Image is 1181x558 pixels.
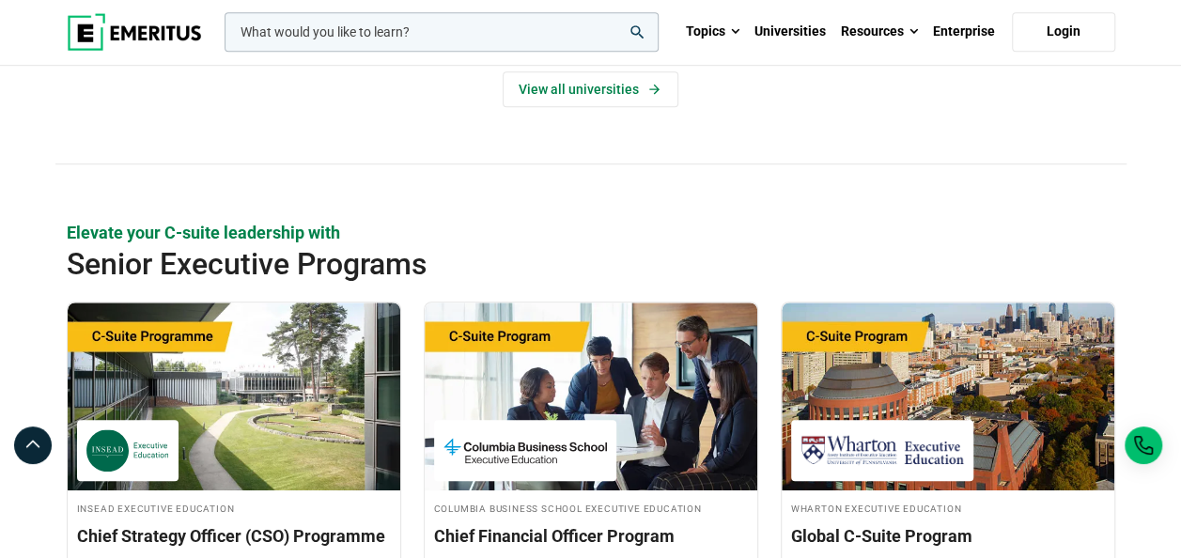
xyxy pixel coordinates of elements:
img: INSEAD Executive Education [86,429,169,472]
h2: Senior Executive Programs [67,245,1010,283]
img: Global C-Suite Program | Online Leadership Course [782,302,1114,490]
a: Login [1012,12,1115,52]
img: Columbia Business School Executive Education [443,429,607,472]
h3: Chief Financial Officer Program [434,524,748,548]
h4: Columbia Business School Executive Education [434,500,748,516]
a: View Universities [503,71,678,107]
input: woocommerce-product-search-field-0 [225,12,659,52]
img: Chief Financial Officer Program | Online Finance Course [425,302,757,490]
p: Elevate your C-suite leadership with [67,221,1115,244]
img: Wharton Executive Education [800,429,964,472]
h3: Chief Strategy Officer (CSO) Programme [77,524,391,548]
h4: Wharton Executive Education [791,500,1105,516]
h3: Global C-Suite Program [791,524,1105,548]
h4: INSEAD Executive Education [77,500,391,516]
img: Chief Strategy Officer (CSO) Programme | Online Leadership Course [68,302,400,490]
